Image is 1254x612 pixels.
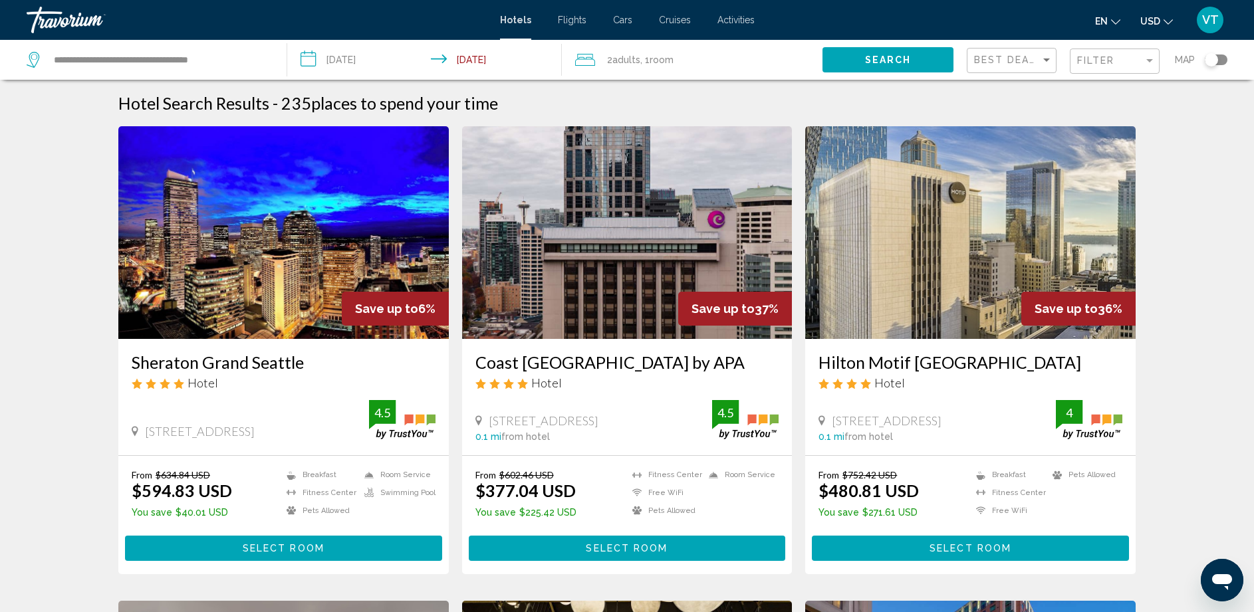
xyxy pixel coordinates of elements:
[156,469,210,480] del: $634.84 USD
[1140,11,1173,31] button: Change currency
[659,15,691,25] a: Cruises
[469,536,786,560] button: Select Room
[865,55,912,66] span: Search
[358,469,436,480] li: Room Service
[874,375,905,390] span: Hotel
[558,15,586,25] a: Flights
[145,424,255,439] span: [STREET_ADDRESS]
[818,469,839,480] span: From
[1202,13,1219,27] span: VT
[125,539,442,554] a: Select Room
[712,405,739,421] div: 4.5
[132,507,172,518] span: You save
[626,469,702,480] li: Fitness Center
[280,469,358,480] li: Breakfast
[132,352,436,372] a: Sheraton Grand Seattle
[818,431,844,442] span: 0.1 mi
[501,431,550,442] span: from hotel
[1056,405,1082,421] div: 4
[691,302,755,316] span: Save up to
[586,544,668,554] span: Select Room
[369,400,436,439] img: trustyou-badge.svg
[844,431,893,442] span: from hotel
[1070,48,1160,75] button: Filter
[678,292,792,326] div: 37%
[702,469,779,480] li: Room Service
[832,413,941,428] span: [STREET_ADDRESS]
[818,507,919,518] p: $271.61 USD
[132,480,232,500] ins: $594.83 USD
[974,55,1053,66] mat-select: Sort by
[974,54,1044,65] span: Best Deals
[607,51,640,69] span: 2
[1056,400,1122,439] img: trustyou-badge.svg
[818,375,1122,390] div: 4 star Hotel
[475,375,779,390] div: 4 star Hotel
[243,544,324,554] span: Select Room
[812,536,1129,560] button: Select Room
[531,375,562,390] span: Hotel
[132,469,152,480] span: From
[818,507,859,518] span: You save
[640,51,674,69] span: , 1
[311,93,498,113] span: places to spend your time
[489,413,598,428] span: [STREET_ADDRESS]
[287,40,561,80] button: Check-in date: Oct 3, 2025 Check-out date: Oct 5, 2025
[969,505,1046,516] li: Free WiFi
[462,126,793,339] img: Hotel image
[475,507,516,518] span: You save
[132,375,436,390] div: 4 star Hotel
[842,469,897,480] del: $752.42 USD
[969,469,1046,480] li: Breakfast
[626,487,702,498] li: Free WiFi
[475,469,496,480] span: From
[118,93,269,113] h1: Hotel Search Results
[369,405,396,421] div: 4.5
[1175,51,1195,69] span: Map
[1201,559,1243,601] iframe: Button to launch messaging window
[1140,16,1160,27] span: USD
[1195,54,1227,66] button: Toggle map
[475,480,576,500] ins: $377.04 USD
[818,352,1122,372] a: Hilton Motif [GEOGRAPHIC_DATA]
[475,352,779,372] a: Coast [GEOGRAPHIC_DATA] by APA
[818,480,919,500] ins: $480.81 USD
[930,544,1011,554] span: Select Room
[612,54,640,65] span: Adults
[188,375,218,390] span: Hotel
[499,469,554,480] del: $602.46 USD
[650,54,674,65] span: Room
[475,431,501,442] span: 0.1 mi
[27,7,487,33] a: Travorium
[355,302,418,316] span: Save up to
[1193,6,1227,34] button: User Menu
[717,15,755,25] a: Activities
[805,126,1136,339] img: Hotel image
[280,505,358,516] li: Pets Allowed
[469,539,786,554] a: Select Room
[1095,16,1108,27] span: en
[969,487,1046,498] li: Fitness Center
[500,15,531,25] a: Hotels
[1021,292,1136,326] div: 36%
[1035,302,1098,316] span: Save up to
[281,93,498,113] h2: 235
[1095,11,1120,31] button: Change language
[280,487,358,498] li: Fitness Center
[613,15,632,25] span: Cars
[1077,55,1115,66] span: Filter
[132,507,232,518] p: $40.01 USD
[342,292,449,326] div: 6%
[562,40,822,80] button: Travelers: 2 adults, 0 children
[712,400,779,439] img: trustyou-badge.svg
[118,126,449,339] img: Hotel image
